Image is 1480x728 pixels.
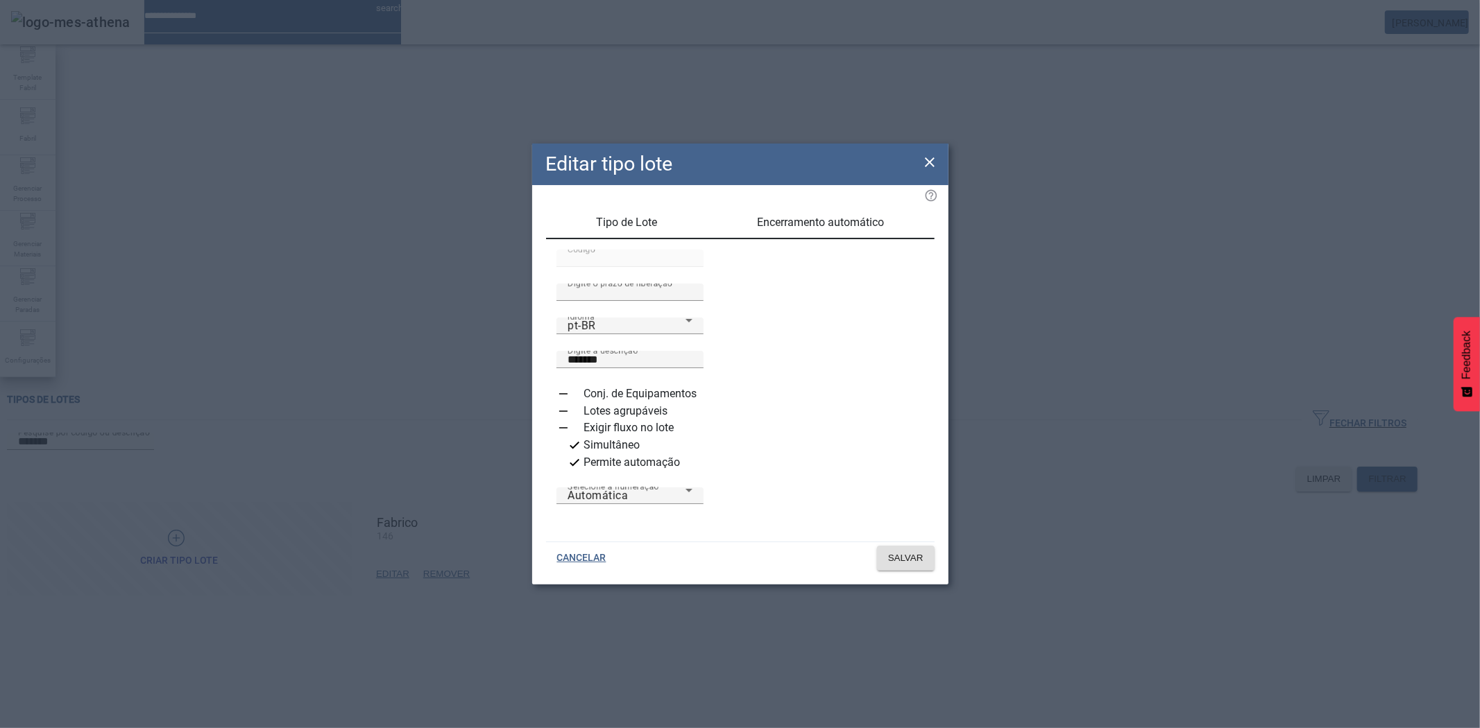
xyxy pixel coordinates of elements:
label: Conj. de Equipamentos [581,385,697,402]
span: pt-BR [568,319,596,332]
span: Automática [568,489,628,502]
span: Tipo de Lote [596,217,657,228]
label: Permite automação [581,454,681,471]
label: Lotes agrupáveis [581,403,668,419]
span: Encerramento automático [757,217,884,228]
button: SALVAR [877,546,935,571]
mat-label: Código [568,244,595,254]
label: Simultâneo [581,437,640,453]
span: CANCELAR [557,551,606,565]
mat-label: Digite a descrição [568,345,638,355]
label: Exigir fluxo no lote [581,419,674,436]
mat-label: Digite o prazo de liberação [568,278,672,288]
button: Feedback - Mostrar pesquisa [1454,317,1480,411]
button: CANCELAR [546,546,618,571]
span: Feedback [1461,331,1473,379]
span: SALVAR [888,551,924,565]
h2: Editar tipo lote [546,149,673,179]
